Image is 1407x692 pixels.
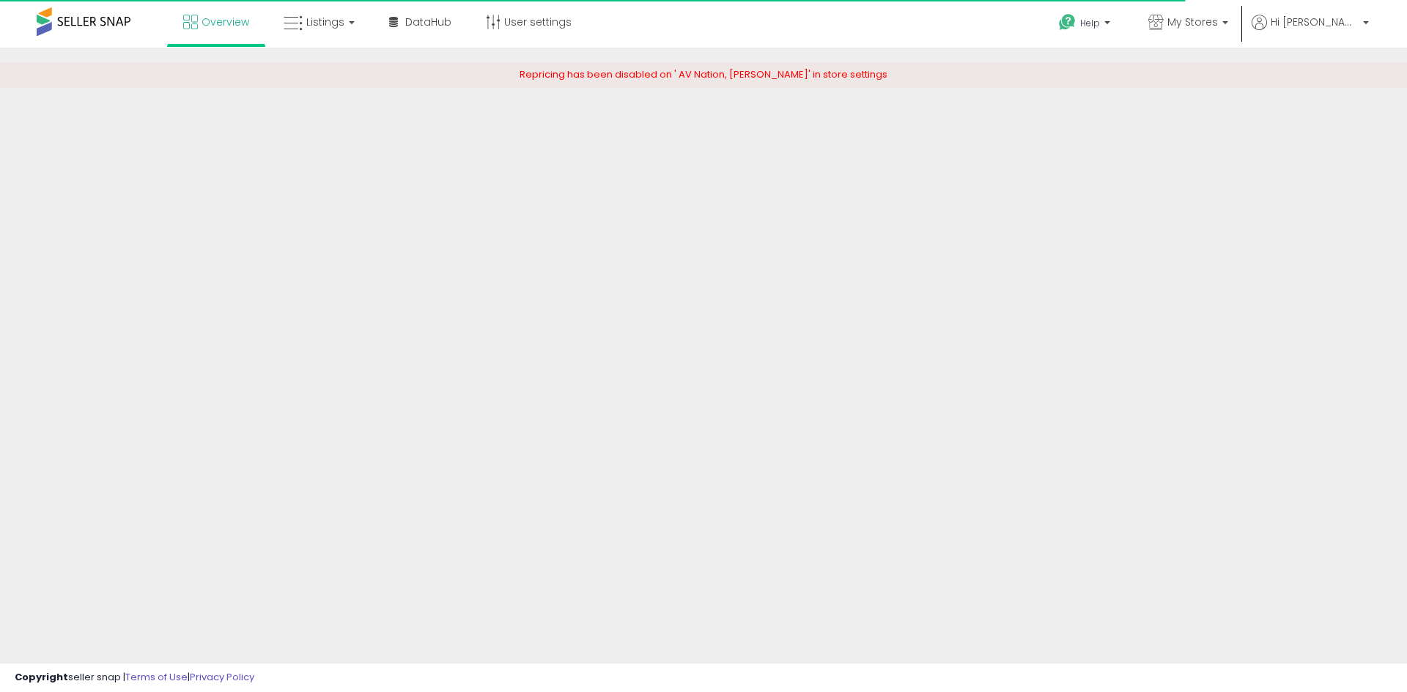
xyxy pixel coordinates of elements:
span: DataHub [405,15,451,29]
i: Get Help [1058,13,1077,31]
a: Help [1047,2,1125,48]
span: My Stores [1167,15,1218,29]
span: Hi [PERSON_NAME] [1271,15,1359,29]
span: Help [1080,17,1100,29]
span: Overview [202,15,249,29]
span: Repricing has been disabled on ' AV Nation, [PERSON_NAME]' in store settings [520,67,887,81]
span: Listings [306,15,344,29]
a: Hi [PERSON_NAME] [1252,15,1369,48]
